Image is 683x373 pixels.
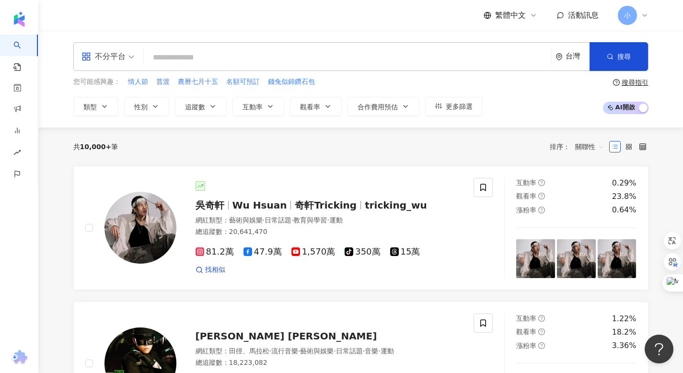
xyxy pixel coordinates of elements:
img: post-image [598,239,637,278]
span: 小 [624,10,631,21]
img: chrome extension [10,350,29,365]
span: 農曆七月十五 [178,77,218,87]
iframe: Help Scout Beacon - Open [645,335,673,363]
span: 搜尋 [617,53,631,60]
span: 教育與學習 [293,216,327,224]
img: post-image [557,239,596,278]
button: 互動率 [232,97,284,116]
button: 追蹤數 [175,97,227,116]
span: question-circle [538,193,545,199]
span: 奇軒Tricking [295,199,357,211]
span: 日常話題 [336,347,363,355]
span: 互動率 [243,103,263,111]
span: 關聯性 [575,139,604,154]
span: 觀看率 [516,328,536,336]
span: 1,570萬 [291,247,336,257]
span: 互動率 [516,179,536,186]
span: 15萬 [390,247,420,257]
div: 搜尋指引 [622,79,648,86]
span: 觀看率 [516,192,536,200]
div: 23.8% [612,191,637,202]
button: 更多篩選 [425,97,483,116]
span: question-circle [538,342,545,349]
span: 漲粉率 [516,342,536,350]
span: 田徑、馬拉松 [229,347,269,355]
img: KOL Avatar [104,192,176,264]
span: 找相似 [205,265,225,275]
div: 18.2% [612,327,637,338]
a: search [13,35,33,72]
span: 日常話題 [265,216,291,224]
div: 台灣 [566,52,590,60]
span: 活動訊息 [568,11,599,20]
span: · [263,216,265,224]
a: 找相似 [196,265,225,275]
span: question-circle [538,179,545,186]
span: 藝術與娛樂 [229,216,263,224]
span: 350萬 [345,247,380,257]
span: · [291,216,293,224]
button: 名額可預訂 [226,77,260,87]
button: 普渡 [156,77,170,87]
span: · [269,347,271,355]
button: 農曆七月十五 [177,77,219,87]
span: 更多篩選 [446,103,473,110]
span: question-circle [613,79,620,86]
button: 合作費用預估 [347,97,419,116]
span: 觀看率 [300,103,320,111]
div: 3.36% [612,340,637,351]
a: KOL Avatar吳奇軒Wu Hsuan奇軒Trickingtricking_wu網紅類型：藝術與娛樂·日常話題·教育與學習·運動總追蹤數：20,641,47081.2萬47.9萬1,570萬... [73,166,648,290]
span: 追蹤數 [185,103,205,111]
div: 排序： [550,139,609,154]
span: 漲粉率 [516,206,536,214]
span: 合作費用預估 [358,103,398,111]
span: question-circle [538,328,545,335]
span: 運動 [329,216,343,224]
button: 類型 [73,97,118,116]
div: 0.29% [612,178,637,188]
img: logo icon [12,12,27,27]
div: 網紅類型 ： [196,216,463,225]
span: 情人節 [128,77,148,87]
button: 性別 [124,97,169,116]
span: 繁體中文 [495,10,526,21]
span: question-circle [538,207,545,213]
span: Wu Hsuan [232,199,287,211]
span: appstore [81,52,91,61]
span: question-circle [538,315,545,322]
span: 錢兔似錦鑽石包 [268,77,315,87]
span: [PERSON_NAME] [PERSON_NAME] [196,330,377,342]
span: · [378,347,380,355]
div: 1.22% [612,314,637,324]
span: 47.9萬 [243,247,282,257]
div: 網紅類型 ： [196,347,463,356]
span: 類型 [83,103,97,111]
span: 藝術與娛樂 [300,347,334,355]
button: 觀看率 [290,97,342,116]
img: post-image [516,239,555,278]
div: 共 筆 [73,143,118,151]
span: 音樂 [365,347,378,355]
span: 10,000+ [80,143,112,151]
span: · [363,347,365,355]
span: 性別 [134,103,148,111]
span: · [298,347,300,355]
button: 錢兔似錦鑽石包 [267,77,315,87]
span: environment [556,53,563,60]
span: · [327,216,329,224]
button: 情人節 [127,77,149,87]
div: 不分平台 [81,49,126,64]
span: 運動 [381,347,394,355]
div: 0.64% [612,205,637,215]
span: 吳奇軒 [196,199,224,211]
div: 總追蹤數 ： 20,641,470 [196,227,463,237]
button: 搜尋 [590,42,648,71]
span: · [334,347,336,355]
span: 流行音樂 [271,347,298,355]
span: tricking_wu [365,199,427,211]
span: 互動率 [516,315,536,322]
span: rise [13,143,21,164]
span: 您可能感興趣： [73,77,120,87]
